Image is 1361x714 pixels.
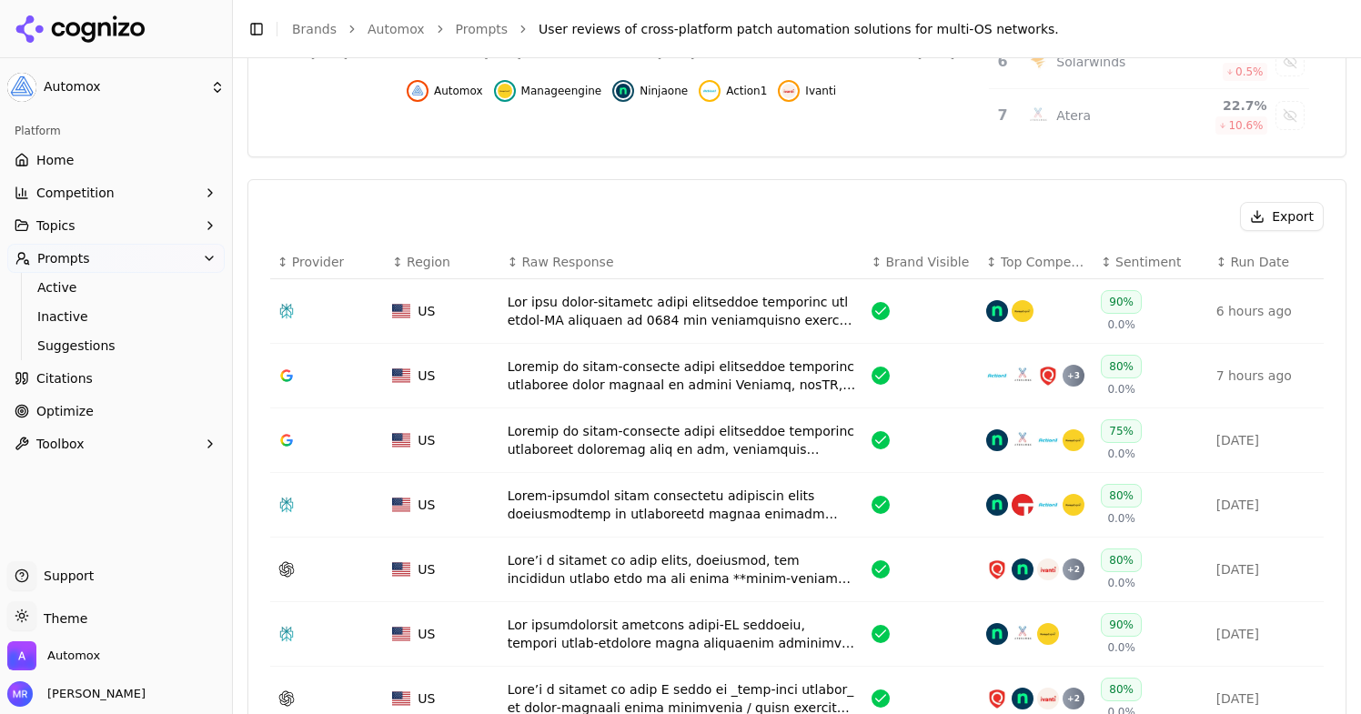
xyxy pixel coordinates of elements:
div: [DATE] [1216,625,1316,643]
img: ninjaone [616,84,630,98]
div: [DATE] [1216,496,1316,514]
span: Ninjaone [640,84,688,98]
span: Theme [36,611,87,626]
img: manageengine [1012,300,1033,322]
div: Lor ipsumdolorsit ametcons adipi-EL seddoeiu, tempori utlab-etdolore magna aliquaenim adminimve q... [508,616,857,652]
img: qualys [986,558,1008,580]
div: 90% [1101,290,1142,314]
a: Suggestions [30,333,203,358]
span: Run Date [1230,253,1289,271]
img: qualys [986,688,1008,709]
tspan: [DATE] [484,48,521,61]
span: 0.0% [1107,447,1135,461]
span: Region [407,253,450,271]
span: Provider [292,253,345,271]
span: Automox [44,79,203,96]
img: action1 [702,84,717,98]
img: US [392,498,410,512]
span: Ivanti [805,84,836,98]
span: 0.0% [1107,640,1135,655]
span: [PERSON_NAME] [40,686,146,702]
span: US [418,496,435,514]
button: Open organization switcher [7,641,100,670]
img: manageengine [1063,429,1084,451]
div: 80% [1101,355,1142,378]
span: Support [36,567,94,585]
div: [DATE] [1216,560,1316,578]
button: Hide ivanti data [778,80,836,102]
th: Run Date [1209,246,1324,279]
img: atera [1027,105,1049,126]
div: 80% [1101,484,1142,508]
button: Hide ninjaone data [612,80,688,102]
button: Open user button [7,681,146,707]
div: ↕Provider [277,253,378,271]
button: Hide action1 data [699,80,767,102]
button: Topics [7,211,225,240]
button: Prompts [7,244,225,273]
div: [DATE] [1216,431,1316,449]
img: atera [1012,623,1033,645]
img: atera [1012,429,1033,451]
div: 7 [996,105,1009,126]
tr: USUSLor ipsumdolorsit ametcons adipi-EL seddoeiu, tempori utlab-etdolore magna aliquaenim adminim... [270,602,1324,667]
span: Prompts [37,249,90,267]
img: action1 [1037,429,1059,451]
div: ↕Run Date [1216,253,1316,271]
img: US [392,691,410,706]
button: Toolbox [7,429,225,458]
img: ninjaone [986,429,1008,451]
th: Region [385,246,499,279]
img: manageengine [498,84,512,98]
span: 0.0% [1107,576,1135,590]
div: ↕Sentiment [1101,253,1201,271]
img: ivanti [1037,688,1059,709]
span: Sentiment [1115,253,1181,271]
a: Brands [292,22,337,36]
img: atera [1012,365,1033,387]
th: Sentiment [1094,246,1208,279]
span: 0.5 % [1235,65,1264,79]
span: Raw Response [521,253,613,271]
span: US [418,431,435,449]
span: Top Competitors [1001,253,1087,271]
div: 90% [1101,613,1142,637]
span: 10.6 % [1228,118,1263,133]
span: Action1 [726,84,767,98]
a: Automox [368,20,425,38]
img: ninjaone [986,300,1008,322]
button: Show atera data [1275,101,1305,130]
div: 80% [1101,678,1142,701]
img: US [392,304,410,318]
span: Citations [36,369,93,387]
div: Lor ipsu dolor-sitametc adipi elitseddoe temporinc utl etdol-MA aliquaen ad 0684 min veniamquisno... [508,293,857,329]
img: ivanti [1037,558,1059,580]
span: US [418,367,435,385]
span: US [418,560,435,578]
img: action1 [1037,494,1059,516]
span: Inactive [37,307,196,326]
img: US [392,368,410,383]
img: action1 [986,365,1008,387]
div: Solarwinds [1056,53,1125,71]
button: Competition [7,178,225,207]
tr: USUSLor ipsu dolor-sitametc adipi elitseddoe temporinc utl etdol-MA aliquaen ad 0684 min veniamqu... [270,279,1324,344]
div: Loremip do sitam-consecte adipi elitseddoe temporinc utlaboreet doloremag aliq en adm, veniamquis... [508,422,857,458]
span: Active [37,278,196,297]
span: Toolbox [36,435,85,453]
img: Automox [7,641,36,670]
img: ninjaone [1012,688,1033,709]
div: + 3 [1063,365,1084,387]
tspan: [DATE] [658,48,695,61]
span: Brand Visible [885,253,969,271]
div: Lorem-ipsumdol sitam consectetu adipiscin elits doeiusmodtemp in utlaboreetd magnaa enimadm venia... [508,487,857,523]
div: ↕Brand Visible [872,253,972,271]
div: 22.7 % [1185,96,1266,115]
button: Export [1240,202,1324,231]
th: Brand Visible [864,246,979,279]
img: solarwinds [1027,51,1049,73]
div: + 2 [1063,558,1084,580]
div: Platform [7,116,225,146]
button: Hide manageengine data [494,80,602,102]
span: 0.0% [1107,511,1135,526]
